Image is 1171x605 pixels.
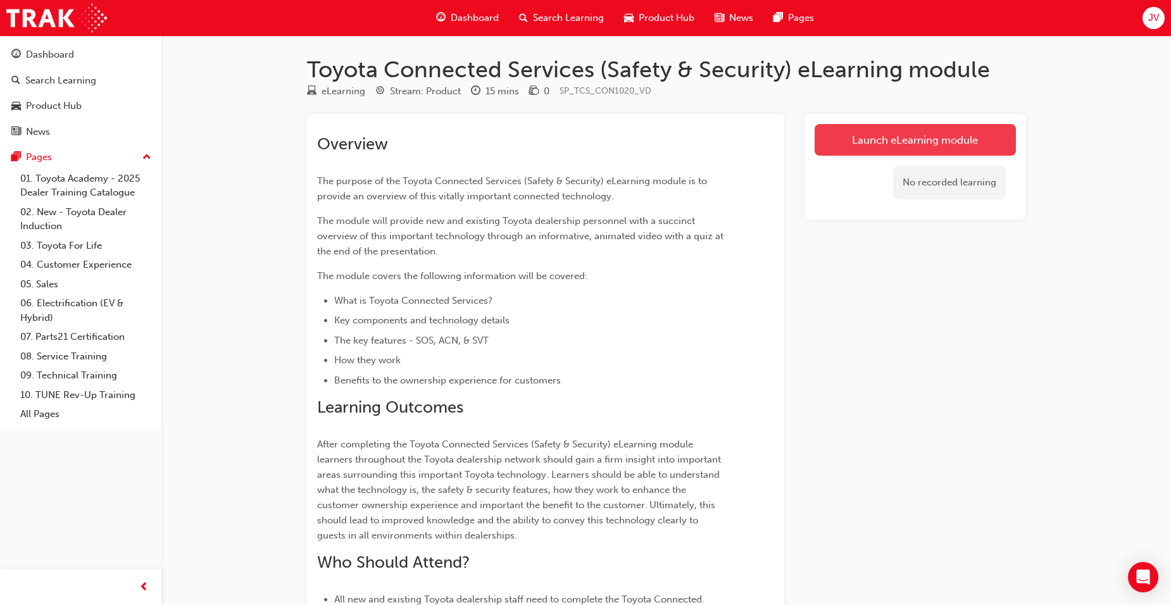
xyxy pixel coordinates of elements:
[5,146,156,169] button: Pages
[729,11,753,25] span: News
[15,236,156,256] a: 03. Toyota For Life
[704,5,763,31] a: news-iconNews
[26,150,52,165] div: Pages
[1143,7,1165,29] button: JV
[11,49,21,61] span: guage-icon
[375,84,461,99] div: Stream
[451,11,499,25] span: Dashboard
[15,294,156,327] a: 06. Electrification (EV & Hybrid)
[322,84,365,99] div: eLearning
[6,4,107,32] img: Trak
[788,11,814,25] span: Pages
[307,56,1026,84] h1: Toyota Connected Services (Safety & Security) eLearning module
[893,166,1006,199] div: No recorded learning
[544,84,549,99] div: 0
[15,255,156,275] a: 04. Customer Experience
[139,580,149,596] span: prev-icon
[11,75,20,87] span: search-icon
[11,101,21,112] span: car-icon
[471,86,480,97] span: clock-icon
[5,120,156,144] a: News
[639,11,694,25] span: Product Hub
[426,5,509,31] a: guage-iconDashboard
[25,73,96,88] div: Search Learning
[26,99,82,113] div: Product Hub
[15,404,156,424] a: All Pages
[15,327,156,347] a: 07. Parts21 Certification
[509,5,614,31] a: search-iconSearch Learning
[5,94,156,118] a: Product Hub
[773,10,783,26] span: pages-icon
[375,86,385,97] span: target-icon
[519,10,528,26] span: search-icon
[529,86,539,97] span: money-icon
[334,594,704,605] span: All new and existing Toyota dealership staff need to complete the Toyota Connected.
[15,275,156,294] a: 05. Sales
[614,5,704,31] a: car-iconProduct Hub
[317,552,470,572] span: Who Should Attend?
[390,84,461,99] div: Stream: Product
[334,375,561,386] span: Benefits to the ownership experience for customers
[471,84,519,99] div: Duration
[317,439,723,541] span: After completing the Toyota Connected Services (Safety & Security) eLearning module learners thro...
[1148,11,1159,25] span: JV
[485,84,519,99] div: 15 mins
[334,335,489,346] span: The key features - SOS, ACN, & SVT
[307,84,365,99] div: Type
[15,366,156,385] a: 09. Technical Training
[11,152,21,163] span: pages-icon
[529,84,549,99] div: Price
[26,47,74,62] div: Dashboard
[1128,562,1158,592] div: Open Intercom Messenger
[142,149,151,166] span: up-icon
[15,385,156,405] a: 10. TUNE Rev-Up Training
[15,169,156,203] a: 01. Toyota Academy - 2025 Dealer Training Catalogue
[307,86,316,97] span: learningResourceType_ELEARNING-icon
[334,315,510,326] span: Key components and technology details
[317,215,726,257] span: The module will provide new and existing Toyota dealership personnel with a succinct overview of ...
[436,10,446,26] span: guage-icon
[533,11,604,25] span: Search Learning
[15,203,156,236] a: 02. New - Toyota Dealer Induction
[11,127,21,138] span: news-icon
[715,10,724,26] span: news-icon
[5,43,156,66] a: Dashboard
[317,397,463,417] span: Learning Outcomes
[334,295,492,306] span: What is Toyota Connected Services?
[26,125,50,139] div: News
[15,347,156,366] a: 08. Service Training
[317,270,587,282] span: The module covers the following information will be covered:
[317,134,388,154] span: Overview
[334,354,401,366] span: How they work
[763,5,824,31] a: pages-iconPages
[624,10,634,26] span: car-icon
[815,124,1016,156] a: Launch eLearning module
[5,69,156,92] a: Search Learning
[560,85,651,96] span: Learning resource code
[5,41,156,146] button: DashboardSearch LearningProduct HubNews
[317,175,710,202] span: The purpose of the Toyota Connected Services (Safety & Security) eLearning module is to provide a...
